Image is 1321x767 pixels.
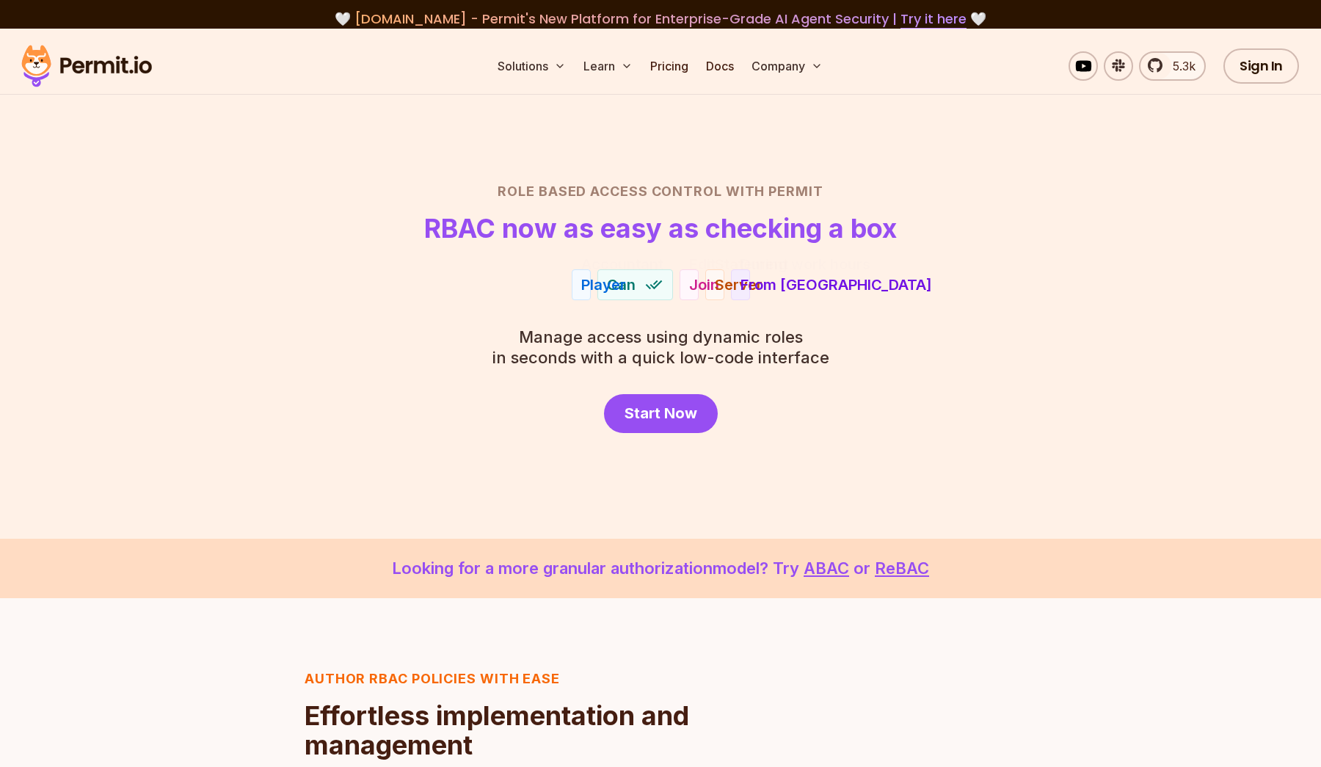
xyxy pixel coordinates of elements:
div: From [GEOGRAPHIC_DATA] [740,275,932,295]
div: 🤍 🤍 [35,9,1286,29]
button: Learn [578,51,638,81]
a: ReBAC [875,559,929,578]
h3: Author RBAC POLICIES with EASE [305,669,705,689]
img: Permit logo [15,41,159,91]
a: ABAC [804,559,849,578]
a: Sign In [1223,48,1299,84]
a: Docs [700,51,740,81]
div: Join [689,275,719,295]
div: Server [715,275,763,295]
button: Company [746,51,829,81]
div: Player [581,275,626,295]
span: [DOMAIN_NAME] - Permit's New Platform for Enterprise-Grade AI Agent Security | [354,10,967,28]
a: Start Now [604,394,718,433]
p: in seconds with a quick low-code interface [492,327,829,368]
a: 5.3k [1139,51,1206,81]
span: 5.3k [1164,57,1196,75]
h2: Effortless implementation and management [305,701,705,760]
h2: Role Based Access Control [147,181,1174,202]
span: with Permit [726,181,823,202]
span: Start Now [625,403,697,424]
button: Solutions [492,51,572,81]
a: Try it here [900,10,967,29]
h1: RBAC now as easy as checking a box [424,214,897,243]
a: Pricing [644,51,694,81]
span: Manage access using dynamic roles [492,327,829,347]
p: Looking for a more granular authorization model? Try or [35,556,1286,581]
